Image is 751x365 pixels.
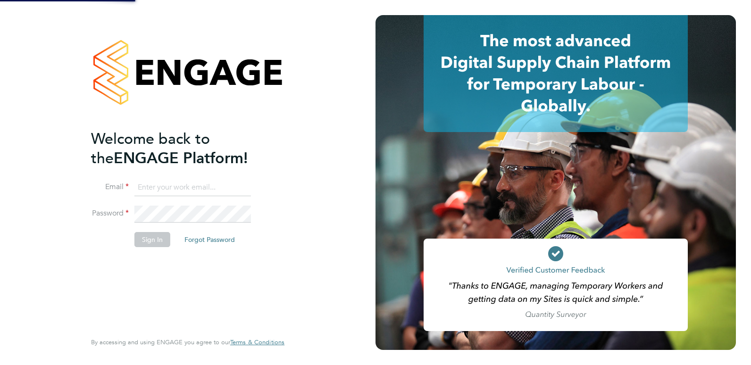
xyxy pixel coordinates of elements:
input: Enter your work email... [134,179,251,196]
label: Password [91,208,129,218]
button: Forgot Password [177,232,242,247]
button: Sign In [134,232,170,247]
h2: ENGAGE Platform! [91,129,275,168]
span: By accessing and using ENGAGE you agree to our [91,338,284,346]
span: Terms & Conditions [230,338,284,346]
label: Email [91,182,129,192]
a: Terms & Conditions [230,339,284,346]
span: Welcome back to the [91,130,210,167]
